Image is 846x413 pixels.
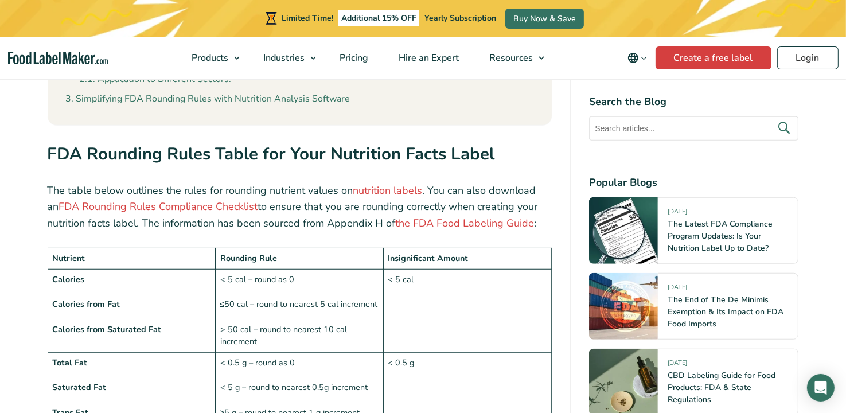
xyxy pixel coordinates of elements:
[668,294,783,329] a: The End of The De Minimis Exemption & Its Impact on FDA Food Imports
[66,92,350,107] a: Simplifying FDA Rounding Rules with Nutrition Analysis Software
[80,72,231,87] a: Application to Different Sectors:
[52,324,161,335] strong: Calories from Saturated Fat
[188,52,229,64] span: Products
[260,52,306,64] span: Industries
[336,52,369,64] span: Pricing
[505,9,584,29] a: Buy Now & Save
[8,52,108,65] a: Food Label Maker homepage
[807,374,835,402] div: Open Intercom Messenger
[325,37,381,79] a: Pricing
[52,274,84,285] strong: Calories
[668,359,687,372] span: [DATE]
[216,269,384,352] td: < 5 cal – round as 0 ≤50 cal – round to nearest 5 cal increment > 50 cal – round to nearest 10 ca...
[777,46,839,69] a: Login
[177,37,245,79] a: Products
[589,94,798,110] h4: Search the Blog
[48,182,552,232] p: The table below outlines the rules for rounding nutrient values on . You can also download an to ...
[474,37,550,79] a: Resources
[396,216,535,230] a: the FDA Food Labeling Guide
[220,252,277,264] strong: Rounding Rule
[52,298,120,310] strong: Calories from Fat
[668,219,773,254] a: The Latest FDA Compliance Program Updates: Is Your Nutrition Label Up to Date?
[248,37,322,79] a: Industries
[52,252,85,264] strong: Nutrient
[656,46,771,69] a: Create a free label
[589,116,798,141] input: Search articles...
[388,252,469,264] strong: Insignificant Amount
[338,10,419,26] span: Additional 15% OFF
[52,381,106,393] strong: Saturated Fat
[52,357,87,368] strong: Total Fat
[668,370,775,405] a: CBD Labeling Guide for Food Products: FDA & State Regulations
[59,200,258,213] a: FDA Rounding Rules Compliance Checklist
[395,52,460,64] span: Hire an Expert
[424,13,496,24] span: Yearly Subscription
[282,13,333,24] span: Limited Time!
[48,142,495,165] strong: FDA Rounding Rules Table for Your Nutrition Facts Label
[668,283,687,296] span: [DATE]
[384,269,552,352] td: < 5 cal
[589,175,798,190] h4: Popular Blogs
[668,207,687,220] span: [DATE]
[384,37,471,79] a: Hire an Expert
[619,46,656,69] button: Change language
[353,184,423,197] a: nutrition labels
[486,52,534,64] span: Resources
